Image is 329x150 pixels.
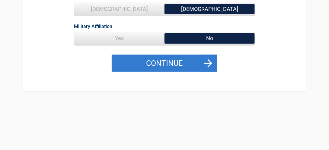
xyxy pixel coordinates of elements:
span: No [164,32,255,44]
span: [DEMOGRAPHIC_DATA] [74,3,164,15]
span: [DEMOGRAPHIC_DATA] [164,3,255,15]
button: Continue [112,55,217,72]
span: Yes [74,32,164,44]
label: Military Affiliation [74,22,112,30]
